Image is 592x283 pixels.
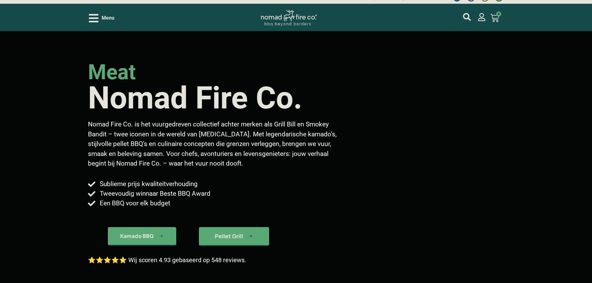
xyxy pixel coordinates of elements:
p: ⭐⭐⭐⭐⭐ Wij scoren 4.93 gebaseerd op 548 reviews. [88,255,246,265]
span: Kamado BBQ [120,233,154,239]
a: kamado bbq [108,227,176,246]
span: Menu [102,14,114,22]
p: Nomad Fire Co. is het vuurgedreven collectief achter merken als Grill Bill en Smokey Bandit – twe... [88,120,342,169]
span: Sublieme prijs kwaliteitverhouding [98,179,198,189]
img: Nomad Logo [261,10,317,26]
span: 0 [496,11,501,16]
a: 0 [483,10,507,26]
h2: meat [88,62,136,83]
h1: Nomad Fire Co. [88,83,302,113]
a: kamado bbq [199,227,269,246]
span: Tweevoudig winnaar Beste BBQ Award [98,189,210,199]
a: mijn account [478,13,486,21]
div: Open/Close Menu [89,13,114,24]
a: mijn account [463,13,471,21]
span: Een BBQ voor elk budget [98,199,170,208]
span: Pellet Grill [215,233,243,239]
